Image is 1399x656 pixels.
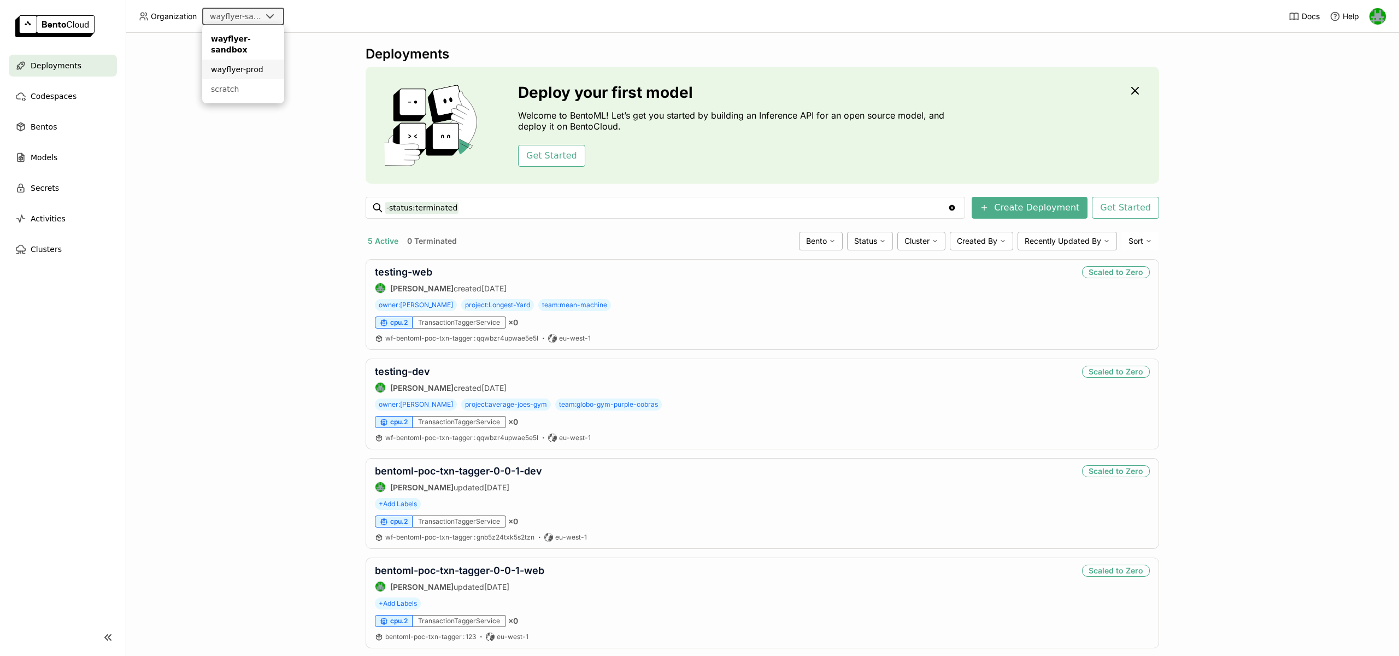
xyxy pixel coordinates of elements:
span: Activities [31,212,66,225]
span: Help [1343,11,1359,21]
span: Codespaces [31,90,77,103]
span: Status [854,236,877,246]
span: Recently Updated By [1025,236,1101,246]
p: Welcome to BentoML! Let’s get you started by building an Inference API for an open source model, ... [518,110,950,132]
button: Get Started [518,145,585,167]
div: TransactionTaggerService [413,416,506,428]
div: created [375,382,507,393]
span: [DATE] [481,284,507,293]
span: [DATE] [484,582,509,591]
div: wayflyer-sandbox [211,33,275,55]
span: cpu.2 [390,418,408,426]
a: Models [9,147,117,168]
span: Secrets [31,181,59,195]
div: scratch [211,84,275,95]
span: [DATE] [484,483,509,492]
span: +Add Labels [375,598,421,610]
span: × 0 [508,417,518,427]
span: eu-west-1 [555,533,587,542]
span: : [474,434,475,442]
span: project:Longest-Yard [461,299,534,311]
ul: Menu [202,25,284,103]
span: eu-west-1 [497,632,528,641]
span: × 0 [508,517,518,526]
input: Search [385,199,948,216]
span: Bentos [31,120,57,133]
span: cpu.2 [390,318,408,327]
span: × 0 [508,616,518,626]
span: bentoml-poc-txn-tagger 123 [385,632,476,641]
span: wf-bentoml-poc-txn-tagger qqwbzr4upwae5e5l [385,434,538,442]
span: wf-bentoml-poc-txn-tagger gnb5z24txk5s2tzn [385,533,534,541]
div: Deployments [366,46,1159,62]
img: logo [15,15,95,37]
div: wayflyer-prod [211,64,275,75]
span: : [463,632,465,641]
span: +Add Labels [375,498,421,510]
span: cpu.2 [390,617,408,625]
span: Bento [806,236,827,246]
span: owner:[PERSON_NAME] [375,399,457,411]
div: TransactionTaggerService [413,516,506,528]
a: wf-bentoml-poc-txn-tagger:qqwbzr4upwae5e5l [385,334,538,343]
img: Sean Hickey [375,482,385,492]
h3: Deploy your first model [518,84,950,101]
div: Recently Updated By [1018,232,1117,250]
span: × 0 [508,318,518,327]
div: TransactionTaggerService [413,317,506,329]
button: Create Deployment [972,197,1088,219]
span: Clusters [31,243,62,256]
span: Sort [1128,236,1143,246]
a: testing-web [375,266,432,278]
input: Selected wayflyer-sandbox. [262,11,263,22]
div: updated [375,581,544,592]
div: Cluster [897,232,945,250]
div: wayflyer-sandbox [210,11,261,22]
span: Models [31,151,57,164]
span: Organization [151,11,197,21]
span: project:average-joes-gym [461,399,551,411]
svg: Clear value [948,203,956,212]
div: Scaled to Zero [1082,465,1150,477]
div: Created By [950,232,1013,250]
a: Activities [9,208,117,230]
a: Codespaces [9,85,117,107]
span: owner:[PERSON_NAME] [375,299,457,311]
div: TransactionTaggerService [413,615,506,627]
img: Sean Hickey [375,283,385,293]
div: updated [375,482,542,493]
a: bentoml-poc-txn-tagger:123 [385,632,476,641]
span: [DATE] [481,383,507,393]
span: cpu.2 [390,517,408,526]
div: Status [847,232,893,250]
span: Docs [1302,11,1320,21]
button: Get Started [1092,197,1159,219]
strong: [PERSON_NAME] [390,383,454,393]
img: Sean Hickey [375,582,385,591]
div: Scaled to Zero [1082,366,1150,378]
img: Sean Hickey [375,383,385,393]
span: : [474,533,475,541]
a: wf-bentoml-poc-txn-tagger:gnb5z24txk5s2tzn [385,533,534,542]
span: team:mean-machine [538,299,611,311]
a: Bentos [9,116,117,138]
a: bentoml-poc-txn-tagger-0-0-1-dev [375,465,542,477]
a: testing-dev [375,366,430,377]
div: Scaled to Zero [1082,565,1150,577]
span: : [474,334,475,342]
span: eu-west-1 [559,334,591,343]
span: Created By [957,236,997,246]
strong: [PERSON_NAME] [390,284,454,293]
a: wf-bentoml-poc-txn-tagger:qqwbzr4upwae5e5l [385,434,538,442]
button: 0 Terminated [405,234,459,248]
span: Cluster [904,236,930,246]
span: wf-bentoml-poc-txn-tagger qqwbzr4upwae5e5l [385,334,538,342]
a: Docs [1289,11,1320,22]
a: Deployments [9,55,117,77]
div: Help [1330,11,1359,22]
div: Sort [1121,232,1159,250]
div: created [375,283,507,294]
button: 5 Active [366,234,401,248]
span: team:globo-gym-purple-cobras [555,399,662,411]
a: Clusters [9,238,117,260]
